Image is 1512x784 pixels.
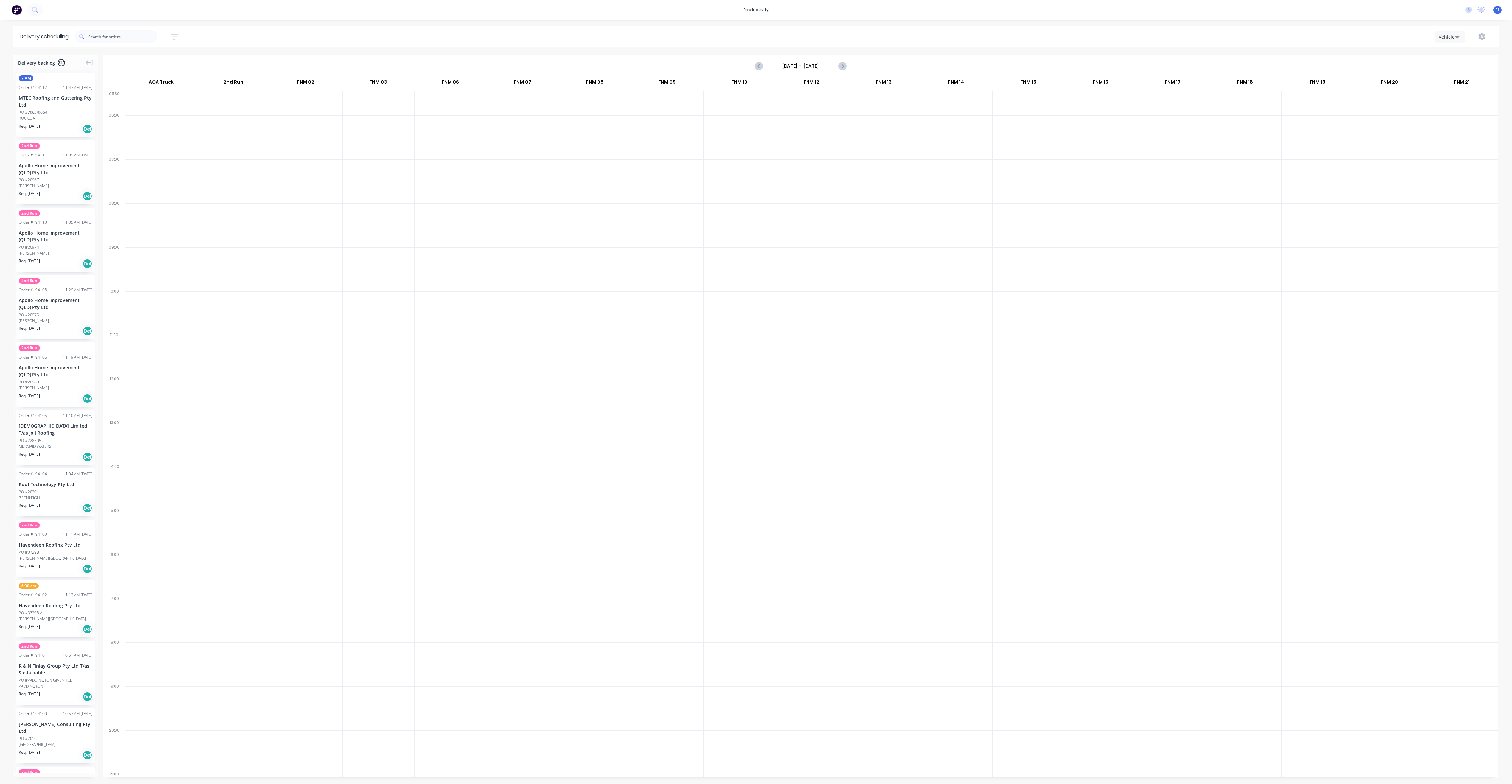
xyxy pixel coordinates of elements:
[270,76,342,91] div: FNM 02
[63,413,92,419] div: 11:10 AM [DATE]
[19,379,39,385] div: PO #20983
[19,711,47,717] div: Order # 194100
[19,183,92,189] div: [PERSON_NAME]
[19,451,40,457] span: Req. [DATE]
[19,677,72,683] div: PO #PADDINGTON GIVEN TCE
[19,602,92,609] div: Havendeen Roofing Pty Ltd
[19,123,40,129] span: Req. [DATE]
[19,413,47,419] div: Order # 194105
[19,736,37,742] div: PO #2016
[82,124,92,134] div: Del
[19,258,40,264] span: Req. [DATE]
[12,5,22,15] img: Factory
[19,495,92,501] div: BEENLEIGH
[19,522,40,528] span: 2nd Run
[63,471,92,477] div: 11:04 AM [DATE]
[414,76,486,91] div: FNM 06
[19,250,92,256] div: [PERSON_NAME]
[19,94,92,108] div: MTEC Roofing and Guttering Pty Ltd
[703,76,775,91] div: FNM 10
[1439,33,1458,40] div: Vehicle
[1426,76,1498,91] div: FNM 21
[19,769,40,775] span: 2nd Run
[88,30,157,43] input: Search for orders
[19,110,47,115] div: PO #7962/9064
[103,243,125,287] div: 09:00
[19,750,40,755] span: Req. [DATE]
[82,624,92,634] div: Del
[19,219,47,225] div: Order # 194110
[63,652,92,658] div: 10:51 AM [DATE]
[19,592,47,598] div: Order # 194102
[58,59,65,66] span: 221
[103,463,125,507] div: 14:00
[63,85,92,91] div: 11:47 AM [DATE]
[82,750,92,760] div: Del
[82,326,92,336] div: Del
[19,555,92,561] div: [PERSON_NAME][GEOGRAPHIC_DATA]
[19,364,92,378] div: Apollo Home Improvement (QLD) Pty Ltd
[19,143,40,149] span: 2nd Run
[19,210,40,216] span: 2nd Run
[19,278,40,284] span: 2nd Run
[103,595,125,639] div: 17:00
[103,638,125,682] div: 18:00
[63,592,92,598] div: 11:12 AM [DATE]
[920,76,992,91] div: FNM 14
[19,541,92,548] div: Havendeen Roofing Pty Ltd
[103,199,125,243] div: 08:00
[19,318,92,324] div: [PERSON_NAME]
[19,583,39,589] span: 6:30 am
[740,5,772,15] div: productivity
[82,692,92,702] div: Del
[103,682,125,726] div: 19:00
[19,385,92,391] div: [PERSON_NAME]
[103,507,125,551] div: 15:00
[19,393,40,399] span: Req. [DATE]
[19,244,39,250] div: PO #20974
[63,531,92,537] div: 11:11 AM [DATE]
[19,610,42,616] div: PO #37298 A
[82,564,92,574] div: Del
[103,112,125,155] div: 06:00
[19,229,92,243] div: Apollo Home Improvement (QLD) Pty Ltd
[19,297,92,311] div: Apollo Home Improvement (QLD) Pty Ltd
[103,726,125,770] div: 20:00
[19,177,39,183] div: PO #20967
[19,489,37,495] div: PO #2020
[63,711,92,717] div: 10:57 AM [DATE]
[19,345,40,351] span: 2nd Run
[103,331,125,375] div: 11:00
[1064,76,1136,91] div: FNM 16
[103,375,125,419] div: 12:00
[19,75,33,81] span: 7 AM
[19,683,92,689] div: PADDINGTON
[198,76,269,91] div: 2nd Run
[82,259,92,269] div: Del
[82,503,92,513] div: Del
[19,438,41,444] div: PO #228505
[82,394,92,403] div: Del
[19,624,40,629] span: Req. [DATE]
[19,471,47,477] div: Order # 194104
[19,563,40,569] span: Req. [DATE]
[1495,7,1500,13] span: F1
[19,162,92,176] div: Apollo Home Improvement (QLD) Pty Ltd
[82,191,92,201] div: Del
[19,115,92,121] div: ROCKLEA
[103,551,125,595] div: 16:00
[103,419,125,463] div: 13:00
[103,90,125,112] div: 05:30
[1435,31,1465,43] button: Vehicle
[19,662,92,676] div: R & N Finlay Group Pty Ltd T/as Sustainable
[125,76,197,91] div: ACA Truck
[18,59,55,66] span: Delivery backlog
[19,691,40,697] span: Req. [DATE]
[848,76,920,91] div: FNM 13
[19,191,40,196] span: Req. [DATE]
[19,312,39,318] div: PO #20975
[19,531,47,537] div: Order # 194103
[103,770,125,778] div: 21:00
[992,76,1064,91] div: FNM 15
[776,76,848,91] div: FNM 12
